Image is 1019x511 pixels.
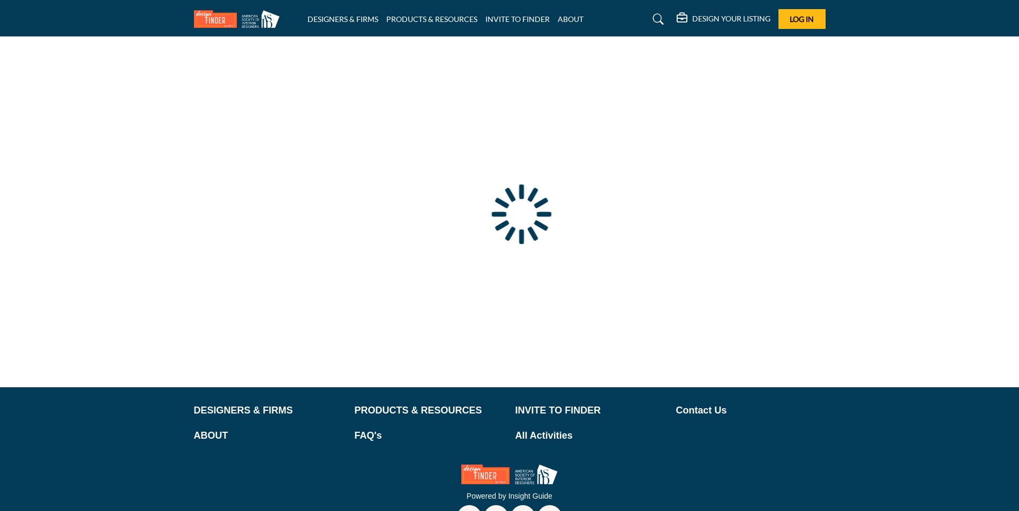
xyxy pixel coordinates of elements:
a: Contact Us [676,403,826,418]
a: INVITE TO FINDER [485,14,550,24]
img: Site Logo [194,10,285,28]
a: Search [642,11,671,28]
span: Log In [790,14,814,24]
div: DESIGN YOUR LISTING [677,13,770,26]
a: FAQ's [355,429,504,443]
a: DESIGNERS & FIRMS [308,14,378,24]
button: Log In [778,9,826,29]
a: Powered by Insight Guide [467,492,552,500]
a: PRODUCTS & RESOURCES [386,14,477,24]
a: ABOUT [558,14,583,24]
a: INVITE TO FINDER [515,403,665,418]
a: PRODUCTS & RESOURCES [355,403,504,418]
h5: DESIGN YOUR LISTING [692,14,770,24]
a: All Activities [515,429,665,443]
a: ABOUT [194,429,343,443]
img: No Site Logo [461,464,558,484]
a: DESIGNERS & FIRMS [194,403,343,418]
